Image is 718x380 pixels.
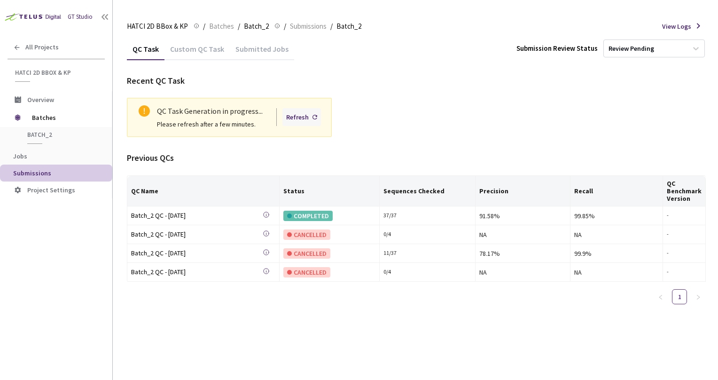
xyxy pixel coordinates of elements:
[127,176,280,206] th: QC Name
[127,152,706,164] div: Previous QCs
[479,267,566,277] div: NA
[157,105,324,117] div: QC Task Generation in progress...
[667,268,702,277] div: -
[574,248,659,259] div: 99.9%
[127,44,164,60] div: QC Task
[609,44,654,53] div: Review Pending
[127,75,706,87] div: Recent QC Task
[380,176,476,206] th: Sequences Checked
[207,21,236,31] a: Batches
[203,21,205,32] li: /
[570,176,663,206] th: Recall
[653,289,668,304] li: Previous Page
[131,210,263,221] div: Batch_2 QC - [DATE]
[336,21,361,32] span: Batch_2
[663,176,706,206] th: QC Benchmark Version
[672,289,687,304] li: 1
[383,249,471,258] div: 11 / 37
[131,248,263,259] a: Batch_2 QC - [DATE]
[290,21,327,32] span: Submissions
[280,176,380,206] th: Status
[286,112,309,122] div: Refresh
[662,22,691,31] span: View Logs
[574,211,659,221] div: 99.85%
[695,294,701,300] span: right
[209,21,234,32] span: Batches
[27,131,97,139] span: Batch_2
[479,211,566,221] div: 91.58%
[658,294,663,300] span: left
[667,230,702,239] div: -
[131,210,263,221] a: Batch_2 QC - [DATE]
[479,248,566,259] div: 78.17%
[288,21,328,31] a: Submissions
[691,289,706,304] li: Next Page
[25,43,59,51] span: All Projects
[672,290,687,304] a: 1
[383,230,471,239] div: 0 / 4
[68,13,93,22] div: GT Studio
[330,21,333,32] li: /
[667,249,702,258] div: -
[516,43,598,53] div: Submission Review Status
[164,44,230,60] div: Custom QC Task
[383,211,471,220] div: 37 / 37
[131,248,263,258] div: Batch_2 QC - [DATE]
[283,211,333,221] div: COMPLETED
[127,21,188,32] span: HATCI 2D BBox & KP
[27,186,75,194] span: Project Settings
[283,248,330,259] div: CANCELLED
[691,289,706,304] button: right
[283,230,330,240] div: CANCELLED
[476,176,570,206] th: Precision
[131,229,263,239] div: Batch_2 QC - [DATE]
[479,230,566,240] div: NA
[244,21,269,32] span: Batch_2
[283,267,330,277] div: CANCELLED
[157,119,324,129] div: Please refresh after a few minutes.
[653,289,668,304] button: left
[574,267,659,277] div: NA
[230,44,294,60] div: Submitted Jobs
[131,267,263,277] div: Batch_2 QC - [DATE]
[667,211,702,220] div: -
[32,108,96,127] span: Batches
[13,152,27,160] span: Jobs
[574,230,659,240] div: NA
[383,268,471,277] div: 0 / 4
[139,105,150,117] span: exclamation-circle
[27,95,54,104] span: Overview
[13,169,51,177] span: Submissions
[284,21,286,32] li: /
[238,21,240,32] li: /
[15,69,99,77] span: HATCI 2D BBox & KP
